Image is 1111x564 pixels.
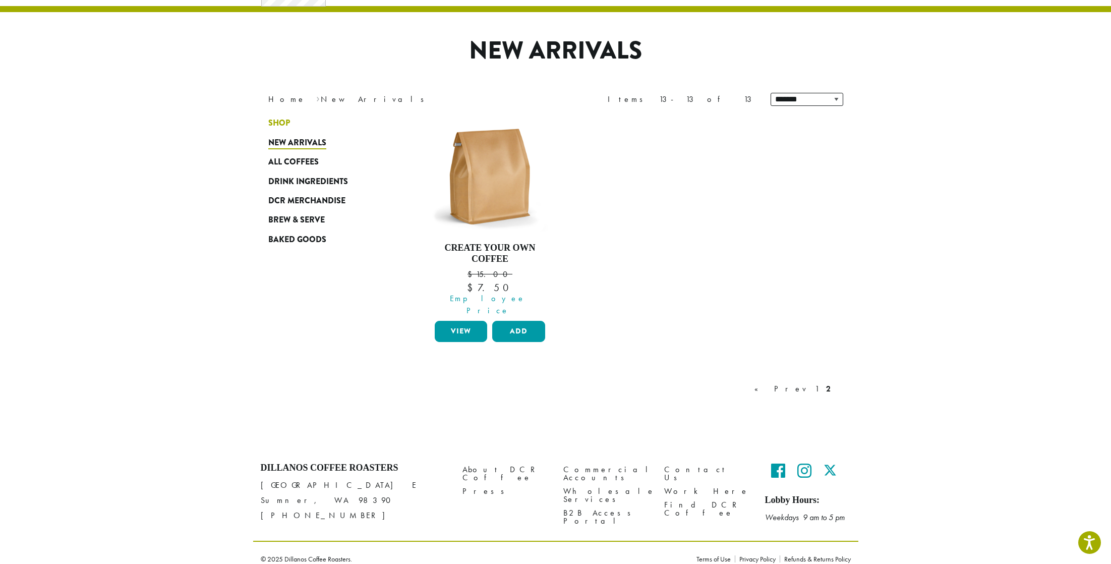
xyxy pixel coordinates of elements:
nav: Breadcrumb [268,93,541,105]
h1: New Arrivals [261,36,851,66]
a: Privacy Policy [735,555,780,562]
a: 1 [813,383,821,395]
bdi: 15.00 [467,269,512,279]
span: Drink Ingredients [268,176,348,188]
button: Add [492,321,545,342]
span: Shop [268,117,290,130]
h4: Create Your Own Coffee [432,243,548,264]
a: 2 [824,383,833,395]
a: Brew & Serve [268,210,389,230]
em: Weekdays 9 am to 5 pm [765,512,845,523]
span: Baked Goods [268,234,326,246]
img: 12oz-Label-Free-Bag-KRAFT-e1707417954251.png [432,119,548,235]
span: $ [467,281,478,294]
span: Employee Price [428,293,548,317]
span: New Arrivals [268,137,326,149]
a: Terms of Use [696,555,735,562]
a: About DCR Coffee [462,463,548,484]
a: Commercial Accounts [563,463,649,484]
p: © 2025 Dillanos Coffee Roasters. [261,555,681,562]
a: View [435,321,488,342]
bdi: 7.50 [467,281,513,294]
a: New Arrivals [268,133,389,152]
a: All Coffees [268,152,389,172]
p: [GEOGRAPHIC_DATA] E Sumner, WA 98390 [PHONE_NUMBER] [261,478,447,523]
a: « Prev [752,383,810,395]
a: Press [462,485,548,498]
a: DCR Merchandise [268,191,389,210]
a: Create Your Own Coffee $15.00 Employee Price [432,119,548,317]
a: Refunds & Returns Policy [780,555,851,562]
a: Find DCR Coffee [664,498,750,520]
span: $ [467,269,476,279]
a: Wholesale Services [563,485,649,506]
span: › [316,90,320,105]
a: Drink Ingredients [268,172,389,191]
a: Contact Us [664,463,750,484]
a: B2B Access Portal [563,506,649,528]
a: Home [268,94,306,104]
a: Work Here [664,485,750,498]
h5: Lobby Hours: [765,495,851,506]
a: Baked Goods [268,230,389,249]
span: Brew & Serve [268,214,325,227]
h4: Dillanos Coffee Roasters [261,463,447,474]
div: Items 13-13 of 13 [608,93,755,105]
span: DCR Merchandise [268,195,345,207]
span: All Coffees [268,156,319,168]
a: Shop [268,114,389,133]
